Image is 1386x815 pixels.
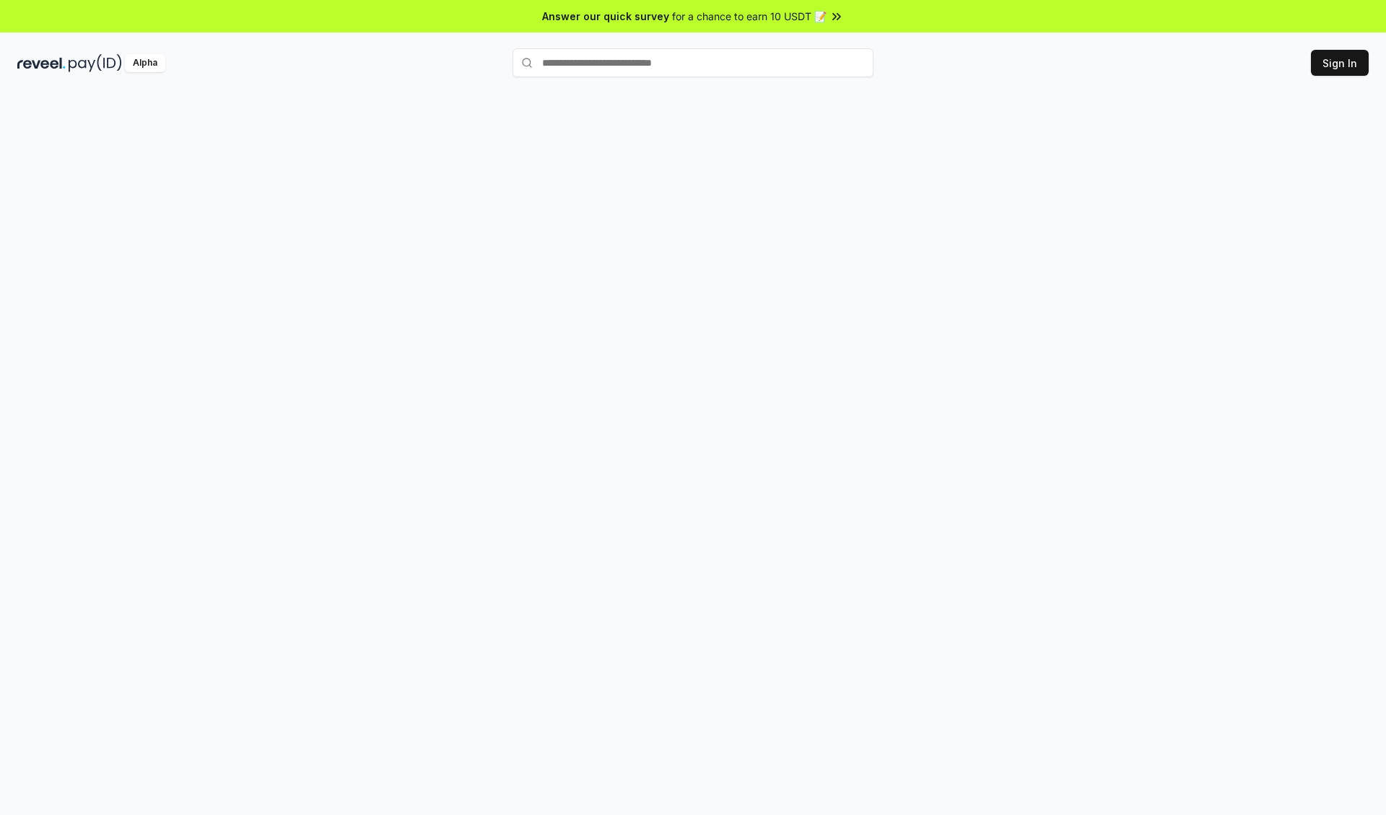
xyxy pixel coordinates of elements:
span: Answer our quick survey [542,9,669,24]
button: Sign In [1311,50,1369,76]
img: reveel_dark [17,54,66,72]
div: Alpha [125,54,165,72]
img: pay_id [69,54,122,72]
span: for a chance to earn 10 USDT 📝 [672,9,827,24]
